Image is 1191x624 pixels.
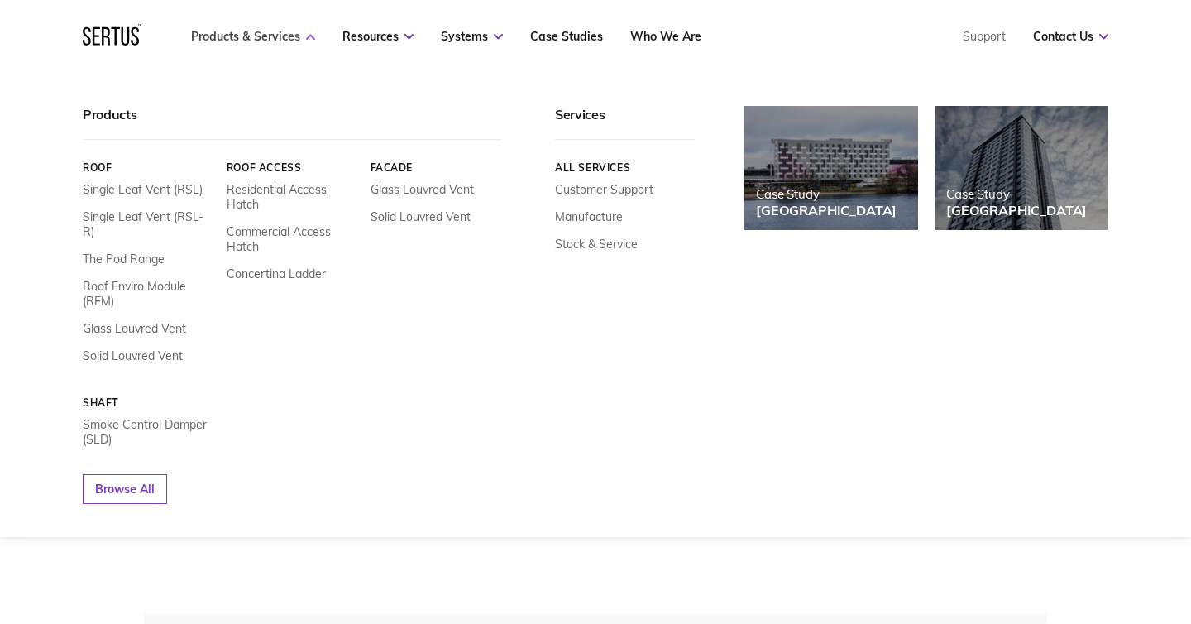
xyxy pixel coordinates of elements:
[630,29,701,44] a: Who We Are
[441,29,503,44] a: Systems
[83,209,214,239] a: Single Leaf Vent (RSL-R)
[83,396,214,409] a: Shaft
[83,252,165,266] a: The Pod Range
[371,182,474,197] a: Glass Louvred Vent
[227,161,358,174] a: Roof Access
[83,279,214,309] a: Roof Enviro Module (REM)
[371,209,471,224] a: Solid Louvred Vent
[83,161,214,174] a: Roof
[555,237,638,252] a: Stock & Service
[83,182,203,197] a: Single Leaf Vent (RSL)
[935,106,1108,230] a: Case Study[GEOGRAPHIC_DATA]
[227,266,326,281] a: Concertina Ladder
[83,474,167,504] a: Browse All
[342,29,414,44] a: Resources
[756,202,897,218] div: [GEOGRAPHIC_DATA]
[191,29,315,44] a: Products & Services
[946,186,1087,202] div: Case Study
[371,161,502,174] a: Facade
[83,348,183,363] a: Solid Louvred Vent
[227,182,358,212] a: Residential Access Hatch
[83,321,186,336] a: Glass Louvred Vent
[946,202,1087,218] div: [GEOGRAPHIC_DATA]
[83,417,214,447] a: Smoke Control Damper (SLD)
[555,106,695,140] div: Services
[227,224,358,254] a: Commercial Access Hatch
[555,209,623,224] a: Manufacture
[530,29,603,44] a: Case Studies
[1033,29,1108,44] a: Contact Us
[83,106,501,140] div: Products
[555,182,653,197] a: Customer Support
[963,29,1006,44] a: Support
[744,106,918,230] a: Case Study[GEOGRAPHIC_DATA]
[555,161,695,174] a: All services
[756,186,897,202] div: Case Study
